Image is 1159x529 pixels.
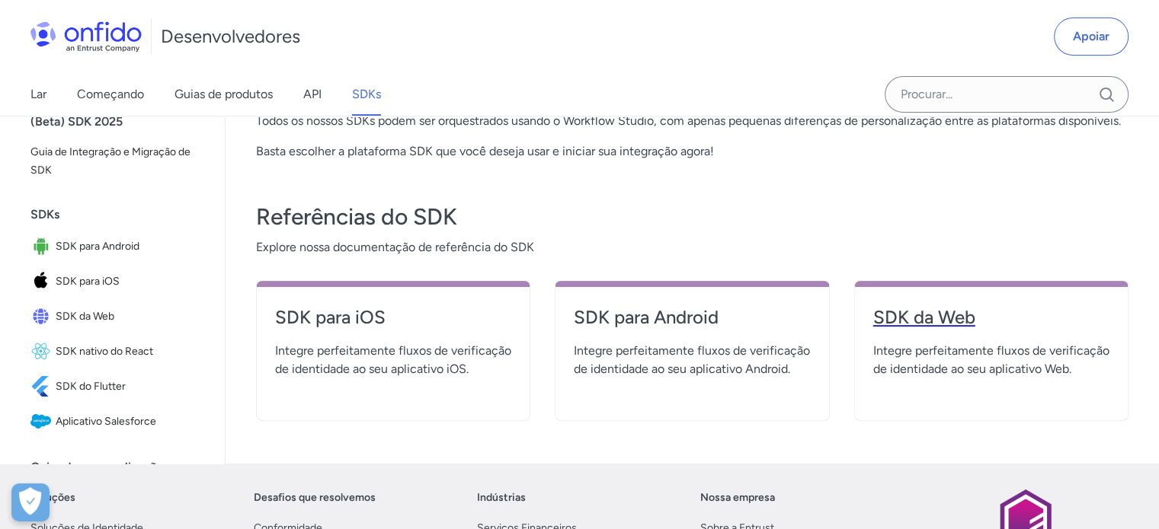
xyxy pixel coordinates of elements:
[477,491,526,504] font: Indústrias
[56,415,156,428] font: Aplicativo Salesforce
[30,87,46,101] font: Lar
[1073,29,1109,43] font: Apoiar
[24,405,213,438] a: Aplicativo IconSalesforceAplicativo Salesforce
[30,460,163,474] font: Guias de personalização
[11,483,50,521] div: Preferências de cookies
[1054,18,1129,56] a: Apoiar
[24,230,213,263] a: SDK IconAndroidSDK para Android
[30,236,56,257] img: SDK IconAndroid
[303,87,322,101] font: API
[56,310,114,323] font: SDK da Web
[30,73,46,116] a: Lar
[24,137,213,186] a: Guia de Integração e Migração de SDK
[77,73,144,116] a: Começando
[56,345,153,358] font: SDK nativo do React
[873,305,1109,342] a: SDK da Web
[352,73,381,116] a: SDKs
[256,240,534,254] font: Explore nossa documentação de referência do SDK
[174,87,273,101] font: Guias de produtos
[24,300,213,333] a: SDK do IconWebSDK da Web
[700,489,775,507] a: Nossa empresa
[30,376,56,397] img: SDK do IconFlutter
[256,144,714,158] font: Basta escolher a plataforma SDK que você deseja usar e iniciar sua integração agora!
[30,21,142,52] img: Logotipo Onfido
[24,265,213,298] a: SDK do IconiOSSDK para iOS
[56,275,120,288] font: SDK para iOS
[574,305,810,342] a: SDK para Android
[254,489,376,507] a: Desafios que resolvemos
[254,491,376,504] font: Desafios que resolvemos
[56,240,139,253] font: SDK para Android
[574,343,810,376] font: Integre perfeitamente fluxos de verificação de identidade ao seu aplicativo Android.
[30,489,75,507] a: Soluções
[56,380,126,393] font: SDK do Flutter
[30,306,56,327] img: SDK do IconWeb
[275,306,386,328] font: SDK para iOS
[24,335,213,368] a: SDK nativo do IconReactSDK nativo do React
[275,305,511,342] a: SDK para iOS
[303,73,322,116] a: API
[174,73,273,116] a: Guias de produtos
[30,145,190,177] font: Guia de Integração e Migração de SDK
[700,491,775,504] font: Nossa empresa
[30,207,59,221] font: SDKs
[873,343,1109,376] font: Integre perfeitamente fluxos de verificação de identidade ao seu aplicativo Web.
[24,370,213,403] a: SDK do IconFlutterSDK do Flutter
[574,306,719,328] font: SDK para Android
[275,343,511,376] font: Integre perfeitamente fluxos de verificação de identidade ao seu aplicativo iOS.
[30,491,75,504] font: Soluções
[873,306,975,328] font: SDK da Web
[77,87,144,101] font: Começando
[885,76,1129,113] input: Campo de entrada de pesquisa Onfido
[477,489,526,507] a: Indústrias
[30,114,123,129] font: (Beta) SDK 2025
[30,411,56,432] img: Aplicativo IconSalesforce
[30,341,56,362] img: SDK nativo do IconReact
[256,202,457,231] font: Referências do SDK
[256,113,1121,128] font: Todos os nossos SDKs podem ser orquestrados usando o Workflow Studio, com apenas pequenas diferen...
[161,25,300,47] font: Desenvolvedores
[352,87,381,101] font: SDKs
[11,483,50,521] button: Abrir Preferências
[30,271,56,292] img: SDK do IconiOS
